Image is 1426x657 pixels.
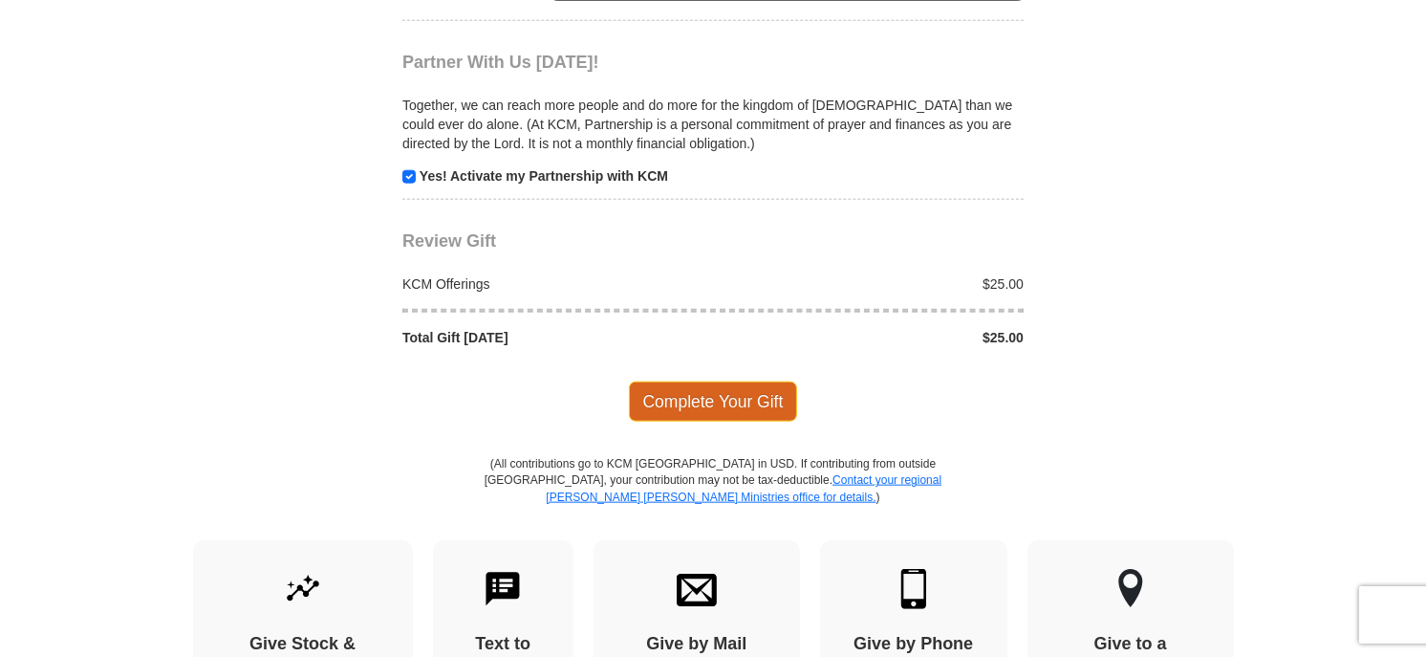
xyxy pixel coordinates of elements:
[1117,569,1144,609] img: other-region
[629,382,798,422] span: Complete Your Gift
[484,456,942,539] p: (All contributions go to KCM [GEOGRAPHIC_DATA] in USD. If contributing from outside [GEOGRAPHIC_D...
[483,569,523,609] img: text-to-give.svg
[713,274,1034,294] div: $25.00
[627,634,767,655] h4: Give by Mail
[713,328,1034,347] div: $25.00
[402,231,496,251] span: Review Gift
[894,569,934,609] img: mobile.svg
[402,53,599,72] span: Partner With Us [DATE]!
[420,168,668,184] strong: Yes! Activate my Partnership with KCM
[402,96,1024,153] p: Together, we can reach more people and do more for the kingdom of [DEMOGRAPHIC_DATA] than we coul...
[853,634,974,655] h4: Give by Phone
[677,569,717,609] img: envelope.svg
[546,473,941,503] a: Contact your regional [PERSON_NAME] [PERSON_NAME] Ministries office for details.
[393,328,714,347] div: Total Gift [DATE]
[393,274,714,294] div: KCM Offerings
[283,569,323,609] img: give-by-stock.svg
